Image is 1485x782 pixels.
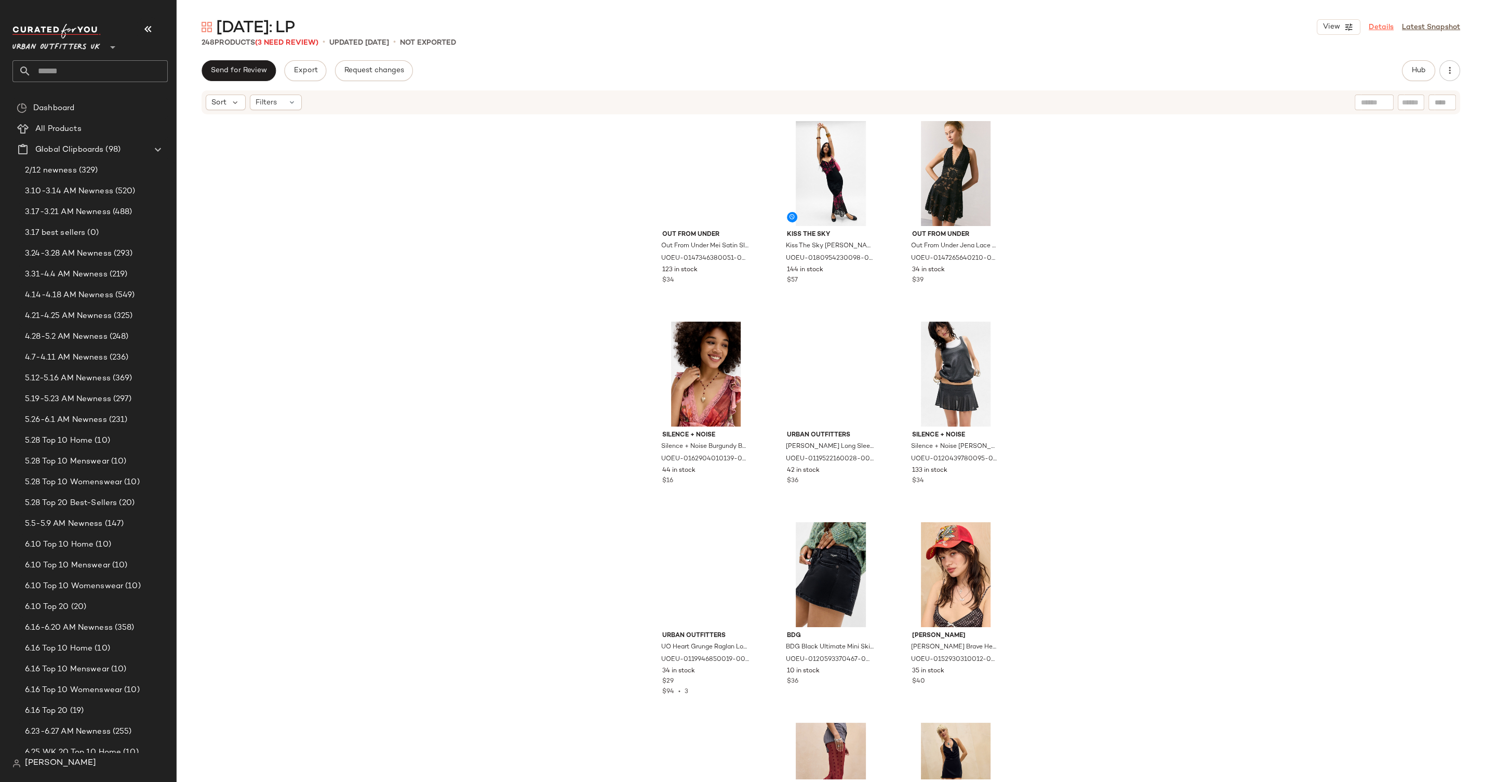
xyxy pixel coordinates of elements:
[911,242,999,251] span: Out From Under Jena Lace Slip Dress - Black XL at Urban Outfitters
[25,622,113,634] span: 6.16-6.20 AM Newness
[25,206,111,218] span: 3.17-3.21 AM Newness
[25,435,92,447] span: 5.28 Top 10 Home
[904,522,1008,627] img: 0152930310012_060_m
[123,580,141,592] span: (10)
[111,373,132,385] span: (369)
[661,242,749,251] span: Out From Under Mei Satin Slip Dress - Black XS at Urban Outfitters
[787,230,875,240] span: Kiss The Sky
[25,248,112,260] span: 3.24-3.28 AM Newness
[108,331,129,343] span: (248)
[112,248,133,260] span: (293)
[25,393,111,405] span: 5.19-5.23 AM Newness
[68,705,84,717] span: (19)
[661,442,749,452] span: Silence + Noise Burgundy Bead Heart Lariat Necklace - Gold at Urban Outfitters
[108,352,129,364] span: (236)
[661,254,749,263] span: UOEU-0147346380051-000-001
[25,227,85,239] span: 3.17 best sellers
[662,466,695,475] span: 44 in stock
[256,97,277,108] span: Filters
[12,759,21,767] img: svg%3e
[911,442,999,452] span: Silence + Noise [PERSON_NAME] Skort - Black XS at Urban Outfitters
[202,22,212,32] img: svg%3e
[121,747,139,759] span: (10)
[25,518,103,530] span: 5.5-5.9 AM Newness
[787,276,798,285] span: $57
[912,667,944,676] span: 35 in stock
[912,276,924,285] span: $39
[662,677,674,686] span: $29
[912,476,924,486] span: $34
[1369,22,1394,33] a: Details
[335,60,413,81] button: Request changes
[787,266,823,275] span: 144 in stock
[111,726,132,738] span: (255)
[117,497,135,509] span: (20)
[113,289,135,301] span: (549)
[111,393,132,405] span: (297)
[211,97,226,108] span: Sort
[911,254,999,263] span: UOEU-0147265640210-000-001
[1317,19,1360,35] button: View
[113,622,135,634] span: (358)
[113,185,136,197] span: (520)
[216,18,295,38] span: [DATE]: LP
[662,667,695,676] span: 34 in stock
[400,37,456,48] p: Not Exported
[35,123,82,135] span: All Products
[25,289,113,301] span: 4.14-4.18 AM Newness
[202,39,215,47] span: 248
[25,684,122,696] span: 6.16 Top 10 Womenswear
[786,254,874,263] span: UOEU-0180954230098-000-000
[25,414,107,426] span: 5.26-6.1 AM Newness
[323,36,325,49] span: •
[661,455,749,464] span: UOEU-0162904010139-000-070
[202,37,318,48] div: Products
[25,560,110,572] span: 6.10 Top 10 Menswear
[25,165,77,177] span: 2/12 newness
[77,165,98,177] span: (329)
[661,655,749,665] span: UOEU-0119946850019-000-060
[661,643,749,652] span: UO Heart Grunge Raglan Long Sleeve T-Shirt - Red S at Urban Outfitters
[33,102,74,114] span: Dashboard
[344,67,404,75] span: Request changes
[25,747,121,759] span: 6.25 WK 20 Top 10 Home
[25,705,68,717] span: 6.16 Top 20
[25,331,108,343] span: 4.28-5.2 AM Newness
[103,144,121,156] span: (98)
[111,206,132,218] span: (488)
[85,227,98,239] span: (0)
[25,269,108,281] span: 3.31-4.4 AM Newness
[662,266,698,275] span: 123 in stock
[109,664,127,675] span: (10)
[787,667,820,676] span: 10 in stock
[122,684,140,696] span: (10)
[787,631,875,641] span: BDG
[293,67,317,75] span: Export
[912,431,1000,440] span: Silence + Noise
[786,442,874,452] span: [PERSON_NAME] Long Sleeve T-Shirt - Black L at Urban Outfitters
[25,185,113,197] span: 3.10-3.14 AM Newness
[93,539,111,551] span: (10)
[25,373,111,385] span: 5.12-5.16 AM Newness
[662,631,750,641] span: Urban Outfitters
[786,242,874,251] span: Kiss The Sky [PERSON_NAME] Slip Dress XL at Urban Outfitters
[25,601,69,613] span: 6.10 Top 20
[786,455,874,464] span: UOEU-0119522160028-000-001
[202,60,276,81] button: Send for Review
[329,37,389,48] p: updated [DATE]
[122,476,140,488] span: (10)
[25,310,112,322] span: 4.21-4.25 AM Newness
[786,655,874,665] span: UOEU-0120593370467-000-001
[108,269,128,281] span: (219)
[674,688,685,695] span: •
[25,456,109,468] span: 5.28 Top 10 Menswear
[1411,67,1426,75] span: Hub
[103,518,124,530] span: (147)
[779,121,883,226] img: 0180954230098_000_a2
[25,757,96,770] span: [PERSON_NAME]
[912,266,945,275] span: 34 in stock
[654,322,758,427] img: 0162904010139_070_m
[284,60,326,81] button: Export
[92,435,110,447] span: (10)
[911,455,999,464] span: UOEU-0120439780095-000-001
